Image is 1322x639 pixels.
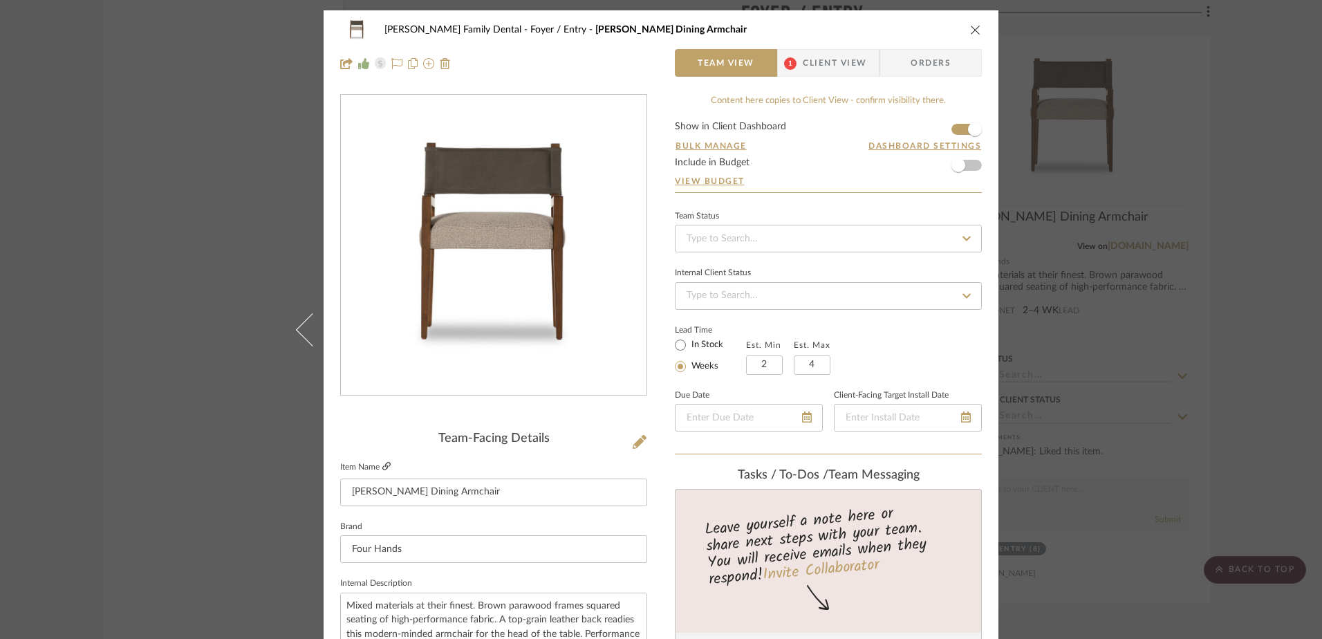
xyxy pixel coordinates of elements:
[340,432,647,447] div: Team-Facing Details
[738,469,828,481] span: Tasks / To-Dos /
[689,360,718,373] label: Weeks
[595,25,747,35] span: [PERSON_NAME] Dining Armchair
[675,94,982,108] div: Content here copies to Client View - confirm visibility there.
[673,499,984,591] div: Leave yourself a note here or share next steps with your team. You will receive emails when they ...
[675,392,709,399] label: Due Date
[784,57,797,70] span: 1
[834,392,949,399] label: Client-Facing Target Install Date
[834,404,982,432] input: Enter Install Date
[675,225,982,252] input: Type to Search…
[675,336,746,375] mat-radio-group: Select item type
[340,535,647,563] input: Enter Brand
[698,49,754,77] span: Team View
[969,24,982,36] button: close
[340,461,391,473] label: Item Name
[530,25,595,35] span: Foyer / Entry
[340,580,412,587] label: Internal Description
[675,176,982,187] a: View Budget
[895,49,966,77] span: Orders
[340,16,373,44] img: 17dd493f-ca99-4f56-b8f9-1d59ff096238_48x40.jpg
[344,95,644,396] img: 17dd493f-ca99-4f56-b8f9-1d59ff096238_436x436.jpg
[675,324,746,336] label: Lead Time
[762,553,880,588] a: Invite Collaborator
[675,213,719,220] div: Team Status
[675,404,823,432] input: Enter Due Date
[341,95,646,396] div: 0
[340,479,647,506] input: Enter Item Name
[440,58,451,69] img: Remove from project
[675,282,982,310] input: Type to Search…
[675,270,751,277] div: Internal Client Status
[803,49,866,77] span: Client View
[868,140,982,152] button: Dashboard Settings
[675,140,747,152] button: Bulk Manage
[746,340,781,350] label: Est. Min
[675,468,982,483] div: team Messaging
[340,524,362,530] label: Brand
[794,340,830,350] label: Est. Max
[689,339,723,351] label: In Stock
[384,25,530,35] span: [PERSON_NAME] Family Dental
